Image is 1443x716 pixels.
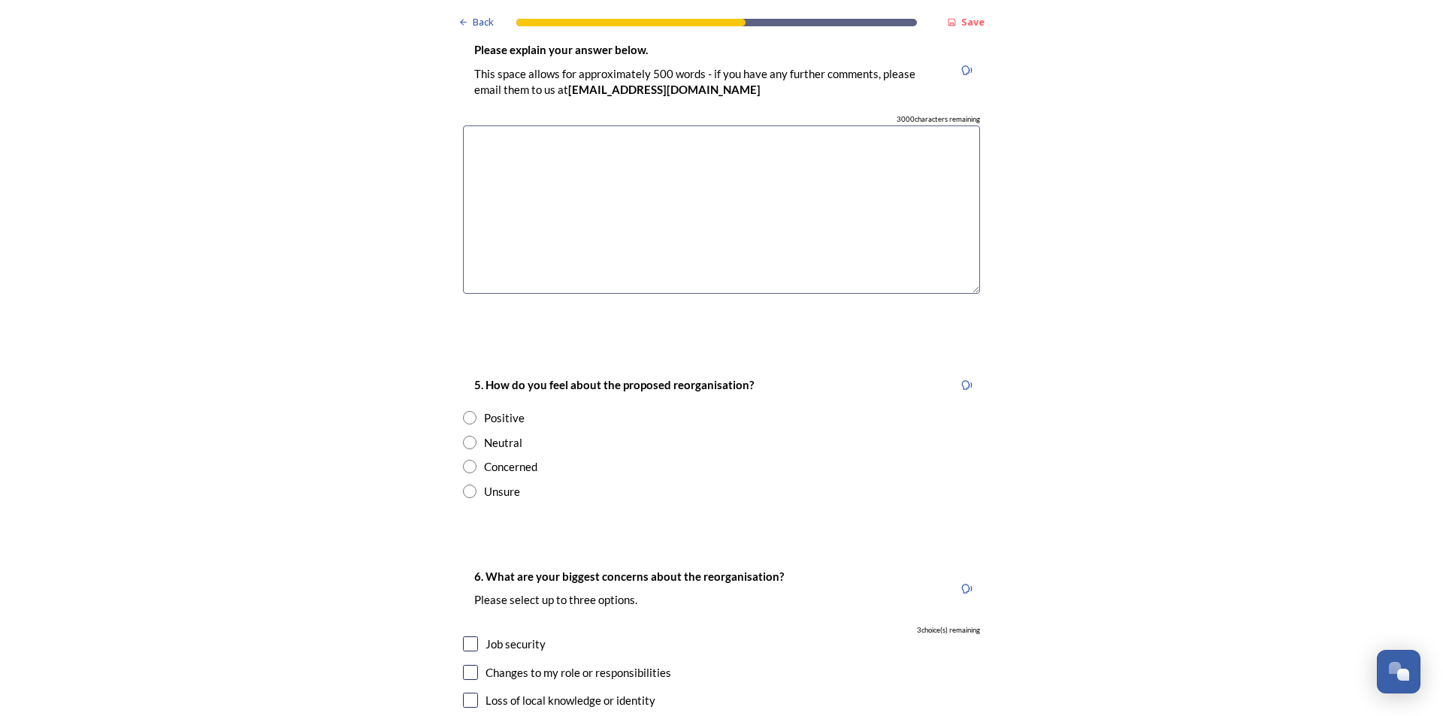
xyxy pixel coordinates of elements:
[486,692,655,709] div: Loss of local knowledge or identity
[486,664,671,681] div: Changes to my role or responsibilities
[474,378,754,391] strong: 5. How do you feel about the proposed reorganisation?
[473,15,494,29] span: Back
[917,625,980,636] span: 3 choice(s) remaining
[474,569,784,583] strong: 6. What are your biggest concerns about the reorganisation?
[486,636,546,653] div: Job security
[484,483,520,500] div: Unsure
[474,43,648,56] strong: Please explain your answer below.
[484,458,537,476] div: Concerned
[961,15,985,29] strong: Save
[897,114,980,125] span: 3000 characters remaining
[484,434,522,452] div: Neutral
[1377,650,1420,693] button: Open Chat
[474,592,784,608] p: Please select up to three options.
[484,409,525,427] div: Positive
[474,66,942,98] p: This space allows for approximately 500 words - if you have any further comments, please email th...
[568,83,761,96] strong: [EMAIL_ADDRESS][DOMAIN_NAME]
